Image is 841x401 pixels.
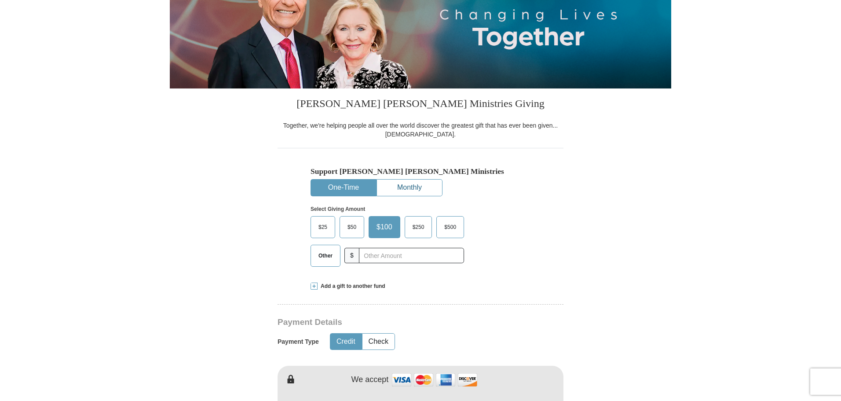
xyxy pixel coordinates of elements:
[391,370,479,389] img: credit cards accepted
[278,338,319,346] h5: Payment Type
[278,88,563,121] h3: [PERSON_NAME] [PERSON_NAME] Ministries Giving
[318,283,385,290] span: Add a gift to another fund
[311,206,365,212] strong: Select Giving Amount
[372,221,397,234] span: $100
[362,334,395,350] button: Check
[314,221,332,234] span: $25
[344,248,359,263] span: $
[377,180,442,196] button: Monthly
[351,375,389,385] h4: We accept
[330,334,362,350] button: Credit
[311,180,376,196] button: One-Time
[314,249,337,262] span: Other
[408,221,429,234] span: $250
[311,167,530,176] h5: Support [PERSON_NAME] [PERSON_NAME] Ministries
[278,317,502,327] h3: Payment Details
[278,121,563,139] div: Together, we're helping people all over the world discover the greatest gift that has ever been g...
[440,221,461,234] span: $500
[343,221,361,234] span: $50
[359,248,464,263] input: Other Amount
